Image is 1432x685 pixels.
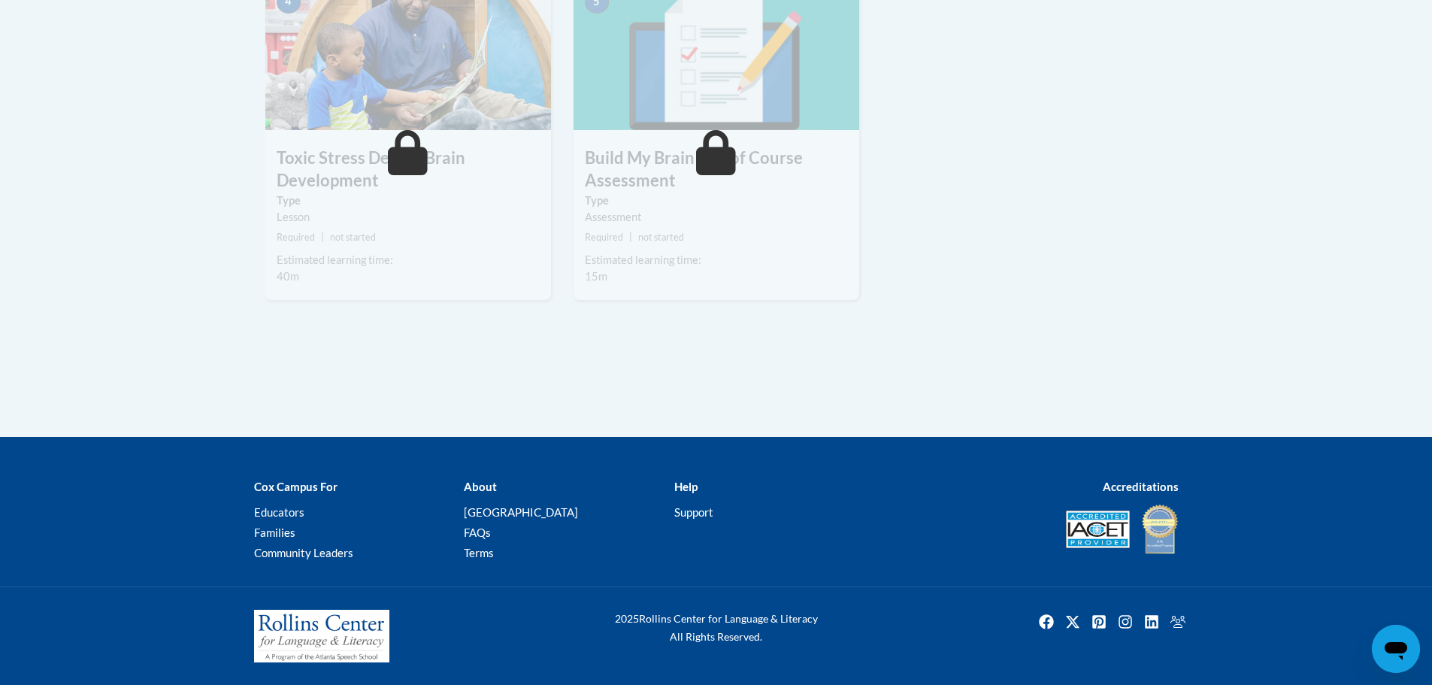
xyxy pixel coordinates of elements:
a: FAQs [464,526,491,539]
img: Instagram icon [1113,610,1137,634]
b: About [464,480,497,493]
img: Facebook icon [1034,610,1058,634]
div: Assessment [585,209,848,226]
a: Pinterest [1087,610,1111,634]
img: LinkedIn icon [1140,610,1164,634]
span: Required [277,232,315,243]
a: Educators [254,505,304,519]
img: IDA® Accredited [1141,503,1179,556]
div: Rollins Center for Language & Literacy All Rights Reserved. [559,610,874,646]
label: Type [585,192,848,209]
div: Estimated learning time: [277,252,540,268]
span: not started [330,232,376,243]
a: Support [674,505,713,519]
span: | [321,232,324,243]
h3: Build My Brain End of Course Assessment [574,147,859,193]
img: Rollins Center for Language & Literacy - A Program of the Atlanta Speech School [254,610,389,662]
a: Community Leaders [254,546,353,559]
span: Required [585,232,623,243]
b: Accreditations [1103,480,1179,493]
span: 15m [585,270,607,283]
iframe: Button to launch messaging window [1372,625,1420,673]
span: 40m [277,270,299,283]
h3: Toxic Stress Derails Brain Development [265,147,551,193]
img: Facebook group icon [1166,610,1190,634]
a: Families [254,526,295,539]
span: not started [638,232,684,243]
span: | [629,232,632,243]
a: Instagram [1113,610,1137,634]
img: Pinterest icon [1087,610,1111,634]
div: Lesson [277,209,540,226]
a: Twitter [1061,610,1085,634]
div: Estimated learning time: [585,252,848,268]
a: Linkedin [1140,610,1164,634]
b: Cox Campus For [254,480,338,493]
a: Facebook [1034,610,1058,634]
img: Accredited IACET® Provider [1066,511,1130,548]
a: Terms [464,546,494,559]
span: 2025 [615,612,639,625]
label: Type [277,192,540,209]
b: Help [674,480,698,493]
a: [GEOGRAPHIC_DATA] [464,505,578,519]
img: Twitter icon [1061,610,1085,634]
a: Facebook Group [1166,610,1190,634]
